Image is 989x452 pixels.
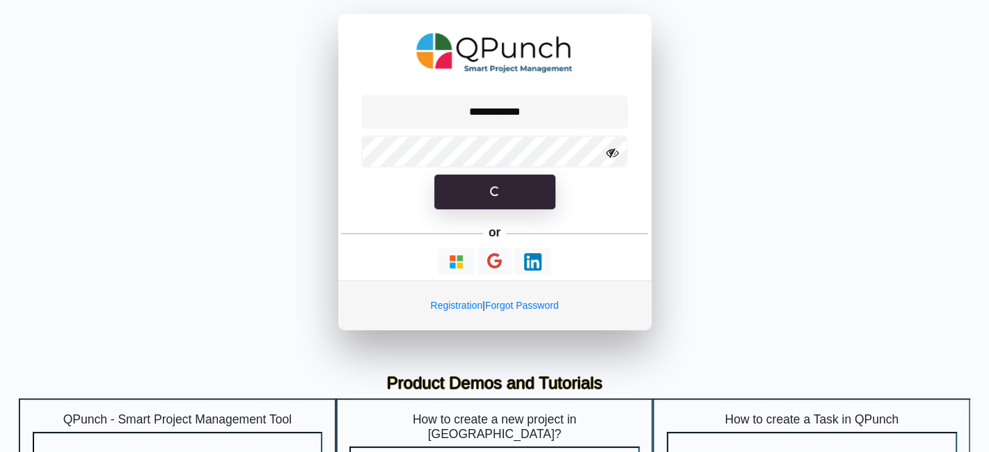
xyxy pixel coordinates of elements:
h5: QPunch - Smart Project Management Tool [33,412,323,427]
button: Continue With Microsoft Azure [438,248,475,275]
img: QPunch [416,28,573,78]
div: | [338,280,651,330]
h3: Product Demos and Tutorials [29,373,960,394]
button: Continue With LinkedIn [514,248,551,275]
a: Forgot Password [485,300,559,311]
img: Loading... [448,253,465,271]
img: Loading... [524,253,541,271]
h5: How to create a Task in QPunch [667,412,957,427]
h5: How to create a new project in [GEOGRAPHIC_DATA]? [349,412,640,442]
button: Continue With Google [477,248,512,276]
a: Registration [430,300,482,311]
h5: or [486,223,503,243]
